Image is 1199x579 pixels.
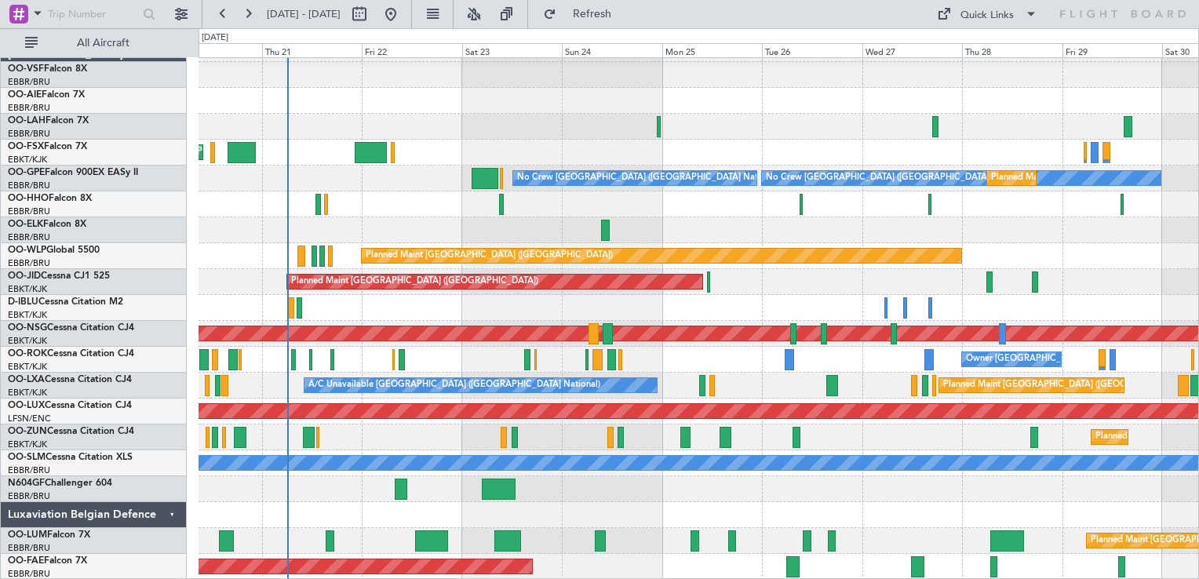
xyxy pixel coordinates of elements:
div: Tue 26 [762,43,862,57]
span: OO-ZUN [8,427,47,436]
a: EBBR/BRU [8,490,50,502]
a: EBBR/BRU [8,542,50,554]
span: OO-LUX [8,401,45,410]
div: Wed 27 [862,43,962,57]
div: Fri 29 [1062,43,1162,57]
input: Trip Number [48,2,138,26]
a: EBBR/BRU [8,257,50,269]
span: OO-ROK [8,349,47,359]
a: EBBR/BRU [8,102,50,114]
a: OO-WLPGlobal 5500 [8,246,100,255]
a: EBKT/KJK [8,387,47,399]
div: Wed 20 [162,43,262,57]
a: OO-LXACessna Citation CJ4 [8,375,132,384]
button: All Aircraft [17,31,170,56]
div: Mon 25 [662,43,762,57]
a: OO-GPEFalcon 900EX EASy II [8,168,138,177]
a: LFSN/ENC [8,413,51,424]
span: OO-SLM [8,453,46,462]
a: EBKT/KJK [8,439,47,450]
span: OO-HHO [8,194,49,203]
button: Quick Links [929,2,1045,27]
a: OO-ZUNCessna Citation CJ4 [8,427,134,436]
div: Fri 22 [362,43,461,57]
button: Refresh [536,2,630,27]
a: OO-NSGCessna Citation CJ4 [8,323,134,333]
span: OO-LXA [8,375,45,384]
a: EBBR/BRU [8,231,50,243]
span: OO-ELK [8,220,43,229]
span: OO-NSG [8,323,47,333]
div: Planned Maint [GEOGRAPHIC_DATA] ([GEOGRAPHIC_DATA]) [291,270,538,293]
div: Quick Links [960,8,1014,24]
a: N604GFChallenger 604 [8,479,112,488]
span: D-IBLU [8,297,38,307]
div: No Crew [GEOGRAPHIC_DATA] ([GEOGRAPHIC_DATA] National) [517,166,780,190]
div: [DATE] [202,31,228,45]
a: EBKT/KJK [8,335,47,347]
span: All Aircraft [41,38,166,49]
span: OO-AIE [8,90,42,100]
span: [DATE] - [DATE] [267,7,341,21]
a: OO-VSFFalcon 8X [8,64,87,74]
a: EBKT/KJK [8,154,47,166]
a: EBKT/KJK [8,283,47,295]
a: OO-AIEFalcon 7X [8,90,85,100]
a: EBBR/BRU [8,206,50,217]
a: OO-LUMFalcon 7X [8,530,90,540]
span: OO-LUM [8,530,47,540]
a: OO-SLMCessna Citation XLS [8,453,133,462]
div: Planned Maint [GEOGRAPHIC_DATA] ([GEOGRAPHIC_DATA]) [366,244,613,268]
a: OO-ROKCessna Citation CJ4 [8,349,134,359]
span: OO-FAE [8,556,44,566]
a: EBBR/BRU [8,128,50,140]
a: OO-HHOFalcon 8X [8,194,92,203]
span: OO-FSX [8,142,44,151]
span: OO-WLP [8,246,46,255]
a: OO-JIDCessna CJ1 525 [8,271,110,281]
a: EBKT/KJK [8,309,47,321]
div: No Crew [GEOGRAPHIC_DATA] ([GEOGRAPHIC_DATA] National) [766,166,1029,190]
a: OO-FAEFalcon 7X [8,556,87,566]
span: OO-GPE [8,168,45,177]
a: EBBR/BRU [8,464,50,476]
a: EBBR/BRU [8,180,50,191]
span: OO-JID [8,271,41,281]
span: Refresh [559,9,625,20]
div: Sun 24 [562,43,661,57]
a: OO-LAHFalcon 7X [8,116,89,126]
div: A/C Unavailable [GEOGRAPHIC_DATA] ([GEOGRAPHIC_DATA] National) [308,373,600,397]
span: OO-LAH [8,116,46,126]
span: N604GF [8,479,45,488]
a: OO-LUXCessna Citation CJ4 [8,401,132,410]
div: Sat 23 [462,43,562,57]
a: OO-FSXFalcon 7X [8,142,87,151]
span: OO-VSF [8,64,44,74]
a: D-IBLUCessna Citation M2 [8,297,123,307]
div: Owner [GEOGRAPHIC_DATA]-[GEOGRAPHIC_DATA] [966,348,1178,371]
a: EBKT/KJK [8,361,47,373]
div: Thu 21 [262,43,362,57]
a: EBBR/BRU [8,76,50,88]
div: Thu 28 [962,43,1062,57]
a: OO-ELKFalcon 8X [8,220,86,229]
